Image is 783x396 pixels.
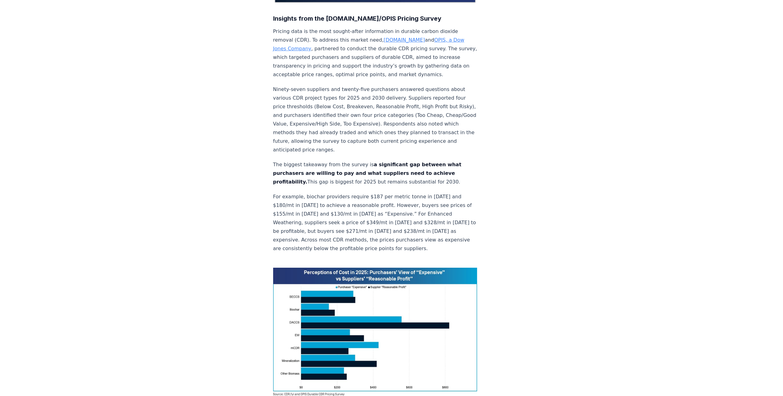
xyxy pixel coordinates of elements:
a: [DOMAIN_NAME] [384,37,425,43]
p: The biggest takeaway from the survey is This gap is biggest for 2025 but remains substantial for ... [273,160,477,186]
strong: Insights from the [DOMAIN_NAME]/OPIS Pricing Survey [273,15,441,22]
p: For example, biochar providers require $187 per metric tonne in [DATE] and $180/mt in [DATE] to a... [273,192,477,253]
strong: a significant gap between what purchasers are willing to pay and what suppliers need to achieve p... [273,162,461,185]
img: blog post image [273,268,477,396]
p: Ninety-seven suppliers and twenty-five purchasers answered questions about various CDR project ty... [273,85,477,154]
p: Pricing data is the most sought-after information in durable carbon dioxide removal (CDR). To add... [273,27,477,79]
